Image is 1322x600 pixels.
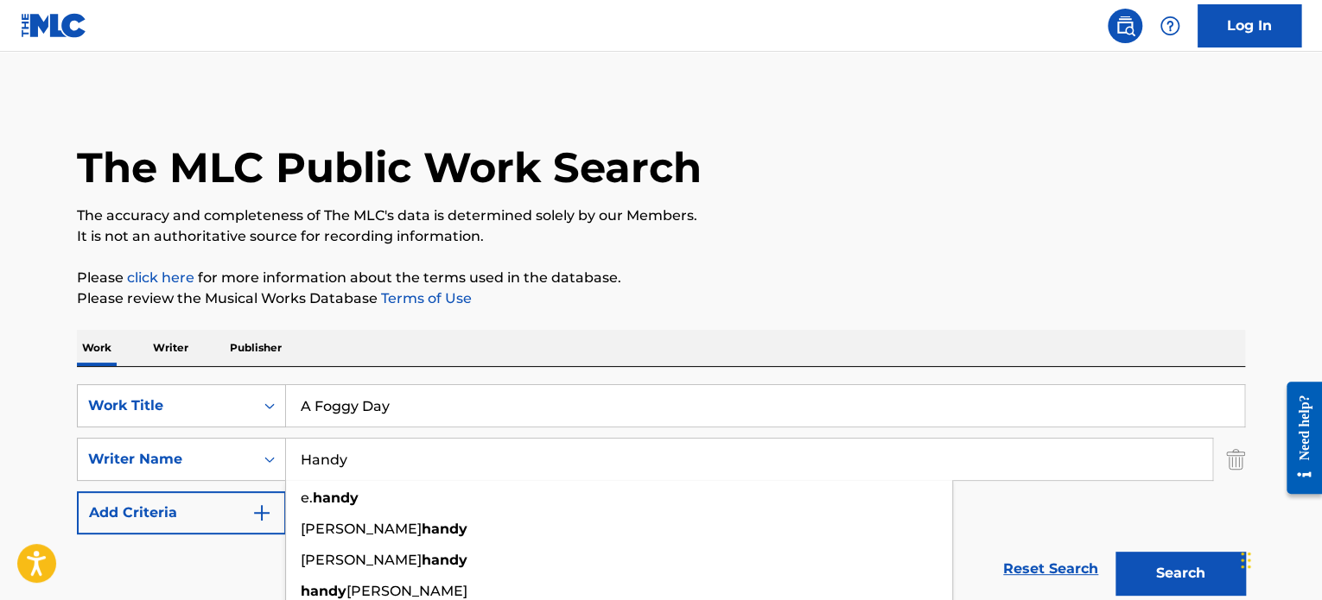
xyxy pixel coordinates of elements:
button: Add Criteria [77,491,286,534]
div: Writer Name [88,449,244,470]
a: click here [127,269,194,286]
img: 9d2ae6d4665cec9f34b9.svg [251,502,272,523]
a: Terms of Use [378,290,472,306]
img: MLC Logo [21,13,87,38]
a: Public Search [1108,9,1142,43]
img: search [1115,16,1135,36]
a: Reset Search [995,550,1107,588]
h1: The MLC Public Work Search [77,142,702,193]
p: Please review the Musical Works Database [77,288,1245,309]
div: Help [1153,9,1187,43]
p: It is not an authoritative source for recording information. [77,226,1245,247]
span: [PERSON_NAME] [346,583,467,599]
p: The accuracy and completeness of The MLC's data is determined solely by our Members. [77,205,1245,226]
p: Work [77,330,117,366]
p: Please for more information about the terms used in the database. [77,268,1245,288]
div: Work Title [88,395,244,416]
iframe: Resource Center [1274,369,1322,508]
span: [PERSON_NAME] [301,552,422,568]
iframe: Chat Widget [1236,517,1322,600]
img: help [1160,16,1180,36]
p: Writer [148,330,194,366]
strong: handy [422,521,467,537]
img: Delete Criterion [1226,438,1245,481]
span: [PERSON_NAME] [301,521,422,537]
div: Drag [1241,534,1251,586]
strong: handy [313,489,359,506]
a: Log In [1198,4,1301,47]
p: Publisher [225,330,287,366]
strong: handy [301,583,346,599]
span: e. [301,489,313,506]
button: Search [1115,552,1245,595]
strong: handy [422,552,467,568]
